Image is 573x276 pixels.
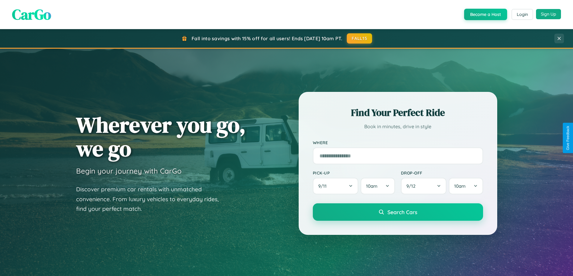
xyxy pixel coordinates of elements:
label: Where [313,140,483,145]
button: 10am [361,178,395,194]
span: Fall into savings with 15% off for all users! Ends [DATE] 10am PT. [192,35,342,41]
p: Book in minutes, drive in style [313,122,483,131]
label: Pick-up [313,170,395,175]
span: 9 / 12 [406,183,418,189]
span: Search Cars [387,209,417,215]
p: Discover premium car rentals with unmatched convenience. From luxury vehicles to everyday rides, ... [76,184,226,214]
span: CarGo [12,5,51,24]
button: Sign Up [536,9,561,19]
div: Give Feedback [566,126,570,150]
span: 10am [366,183,377,189]
h3: Begin your journey with CarGo [76,166,182,175]
span: 10am [454,183,466,189]
h2: Find Your Perfect Ride [313,106,483,119]
h1: Wherever you go, we go [76,113,246,160]
span: 9 / 11 [318,183,330,189]
button: 9/11 [313,178,359,194]
button: 9/12 [401,178,447,194]
button: Search Cars [313,203,483,221]
button: Become a Host [464,9,507,20]
button: 10am [449,178,483,194]
label: Drop-off [401,170,483,175]
button: Login [512,9,533,20]
button: FALL15 [347,33,372,44]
